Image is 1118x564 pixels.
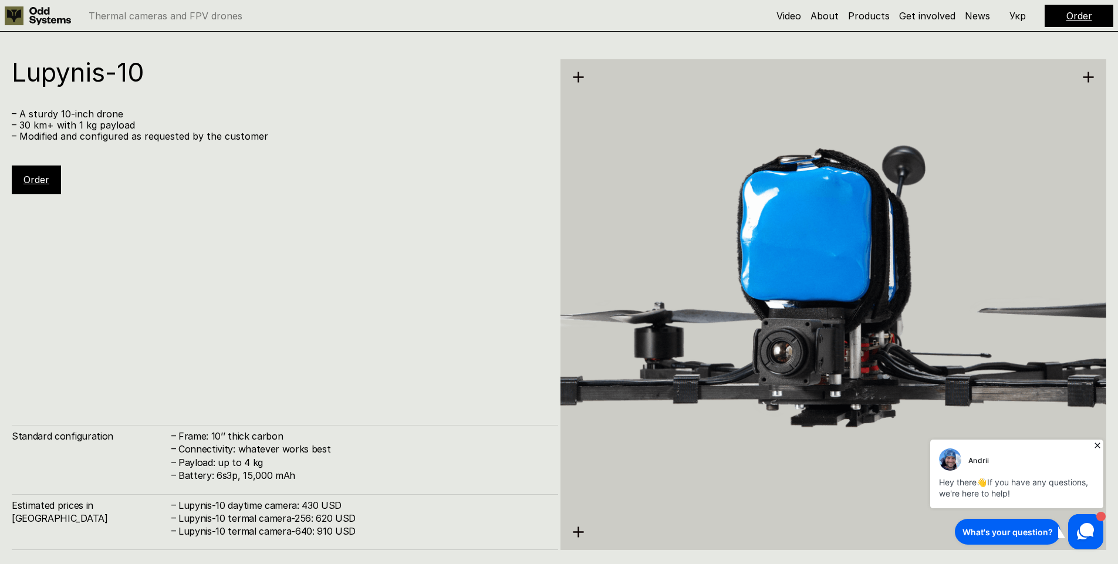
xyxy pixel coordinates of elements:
[178,443,546,455] h4: Connectivity: whatever works best
[178,456,546,469] h4: Payload: up to 4 kg
[899,10,955,22] a: Get involved
[12,59,546,85] h1: Lupynis-10
[171,524,176,537] h4: –
[12,109,546,120] p: – A sturdy 10-inch drone
[178,430,546,443] h4: Frame: 10’’ thick carbon
[12,131,546,142] p: – Modified and configured as requested by the customer
[23,174,49,185] a: Order
[171,498,176,511] h4: –
[776,10,801,22] a: Video
[965,10,990,22] a: News
[171,442,176,455] h4: –
[12,430,170,443] h4: Standard configuration
[1066,10,1092,22] a: Order
[178,469,546,482] h4: Battery: 6s3p, 15,000 mAh
[178,512,546,525] h4: Lupynis-10 termal camera-256: 620 USD
[171,468,176,481] h4: –
[89,11,242,21] p: Thermal cameras and FPV drones
[848,10,890,22] a: Products
[171,455,176,468] h4: –
[927,436,1106,552] iframe: HelpCrunch
[810,10,839,22] a: About
[171,511,176,524] h4: –
[178,525,546,538] h4: Lupynis-10 termal camera-640: 910 USD
[178,499,546,512] h4: Lupynis-10 daytime camera: 430 USD
[171,429,176,442] h4: –
[1009,11,1026,21] p: Укр
[12,120,546,131] p: – 30 km+ with 1 kg payload
[12,499,170,525] h4: Estimated prices in [GEOGRAPHIC_DATA]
